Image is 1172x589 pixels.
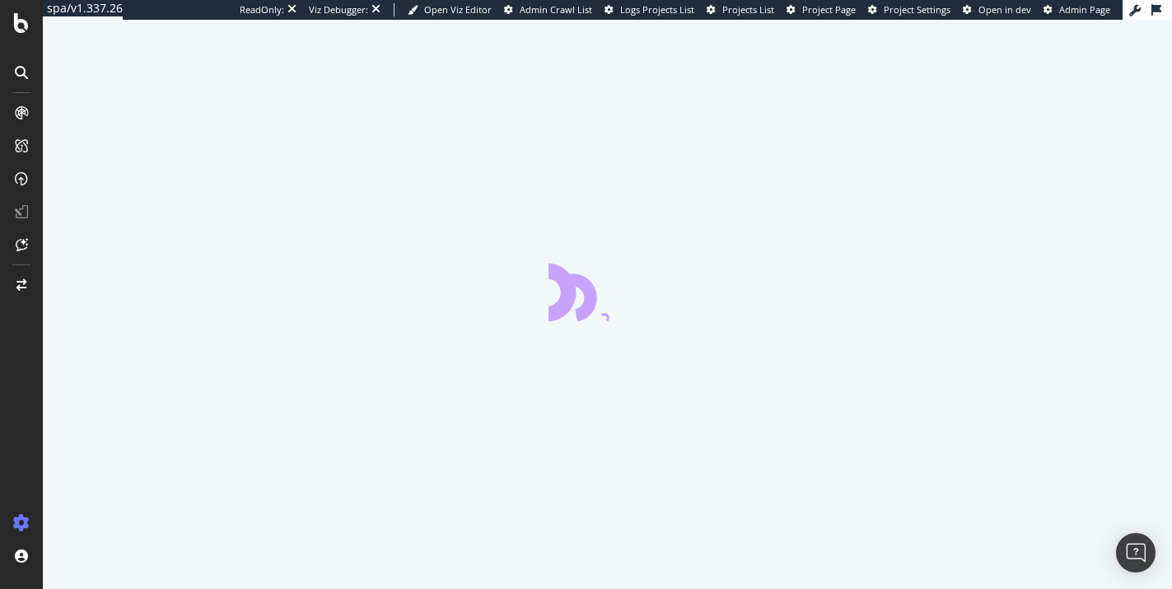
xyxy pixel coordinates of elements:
[722,3,774,16] span: Projects List
[504,3,592,16] a: Admin Crawl List
[309,3,368,16] div: Viz Debugger:
[240,3,284,16] div: ReadOnly:
[963,3,1031,16] a: Open in dev
[787,3,856,16] a: Project Page
[1059,3,1110,16] span: Admin Page
[549,262,667,321] div: animation
[605,3,694,16] a: Logs Projects List
[707,3,774,16] a: Projects List
[978,3,1031,16] span: Open in dev
[802,3,856,16] span: Project Page
[884,3,950,16] span: Project Settings
[868,3,950,16] a: Project Settings
[1116,533,1156,573] div: Open Intercom Messenger
[424,3,492,16] span: Open Viz Editor
[520,3,592,16] span: Admin Crawl List
[1044,3,1110,16] a: Admin Page
[408,3,492,16] a: Open Viz Editor
[620,3,694,16] span: Logs Projects List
